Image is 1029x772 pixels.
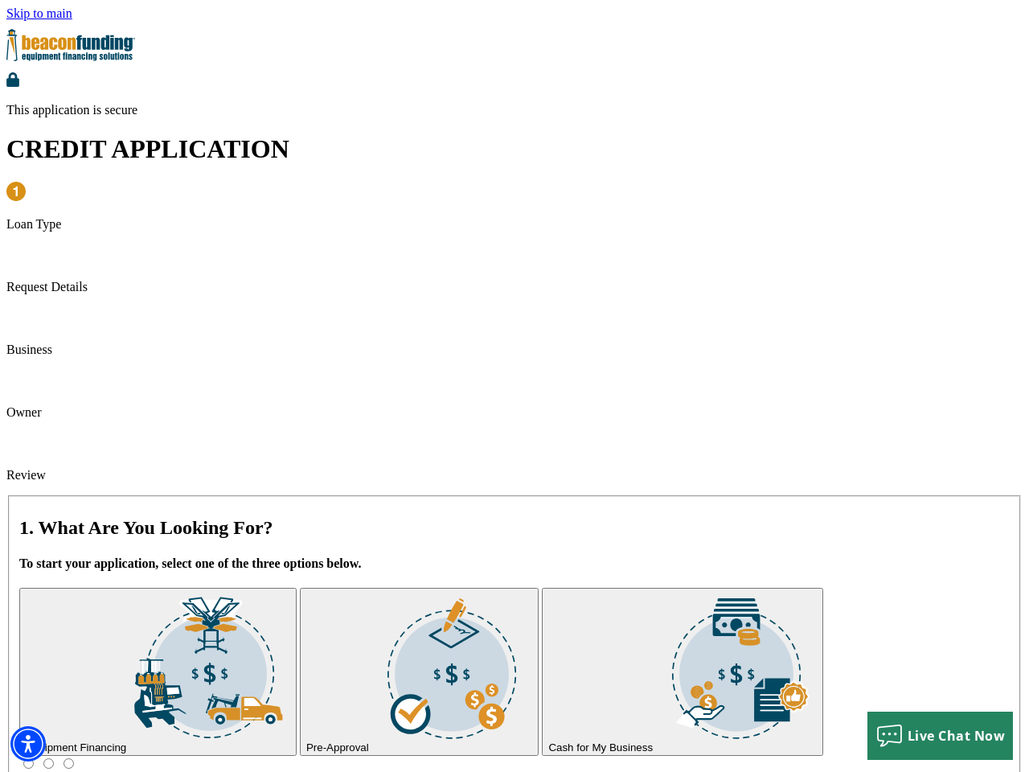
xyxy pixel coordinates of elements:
[867,712,1014,760] button: Live Chat Now
[6,217,1023,232] p: Loan Type
[129,590,290,751] img: Equipment Financing
[306,741,369,754] span: Pre-Approval
[6,244,26,264] img: Step 2
[19,517,1010,539] h2: 1. What Are You Looking For?
[6,134,1023,164] h1: CREDIT APPLICATION
[6,182,26,201] img: Step 1
[19,556,1010,571] h4: To start your application, select one of the three options below.
[548,741,653,754] span: Cash for My Business
[6,6,72,20] a: Skip to main
[6,468,1023,482] p: Review
[6,405,1023,420] p: Owner
[6,370,26,389] img: Step 4
[10,726,46,762] div: Accessibility Menu
[19,588,297,756] button: Equipment Financing
[26,741,126,754] span: Equipment Financing
[371,590,532,751] img: Pre-Approval
[6,343,1023,357] p: Business
[6,280,1023,294] p: Request Details
[656,590,817,751] img: Cash for My Business
[300,588,539,756] button: Pre-Approval
[6,103,1023,117] p: This application is secure
[64,758,74,769] input: Radio button
[542,588,822,756] button: Cash for My Business
[6,72,19,87] img: lock icon to convery security
[6,433,26,452] img: Step 5
[6,21,135,69] img: Beacon Funding Corporation logo
[908,727,1006,745] span: Live Chat Now
[6,307,26,326] img: Step 3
